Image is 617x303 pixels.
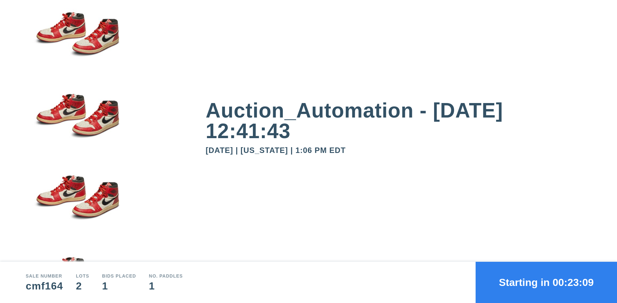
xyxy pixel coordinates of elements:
div: No. Paddles [149,274,183,278]
div: cmf164 [26,281,63,291]
img: small [26,84,129,166]
div: Auction_Automation - [DATE] 12:41:43 [206,100,591,141]
div: 2 [76,281,89,291]
div: Lots [76,274,89,278]
div: 1 [149,281,183,291]
div: Sale number [26,274,63,278]
div: Bids Placed [102,274,136,278]
div: 1 [102,281,136,291]
div: [DATE] | [US_STATE] | 1:06 PM EDT [206,147,591,154]
button: Starting in 00:23:09 [476,262,617,303]
img: small [26,3,129,85]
